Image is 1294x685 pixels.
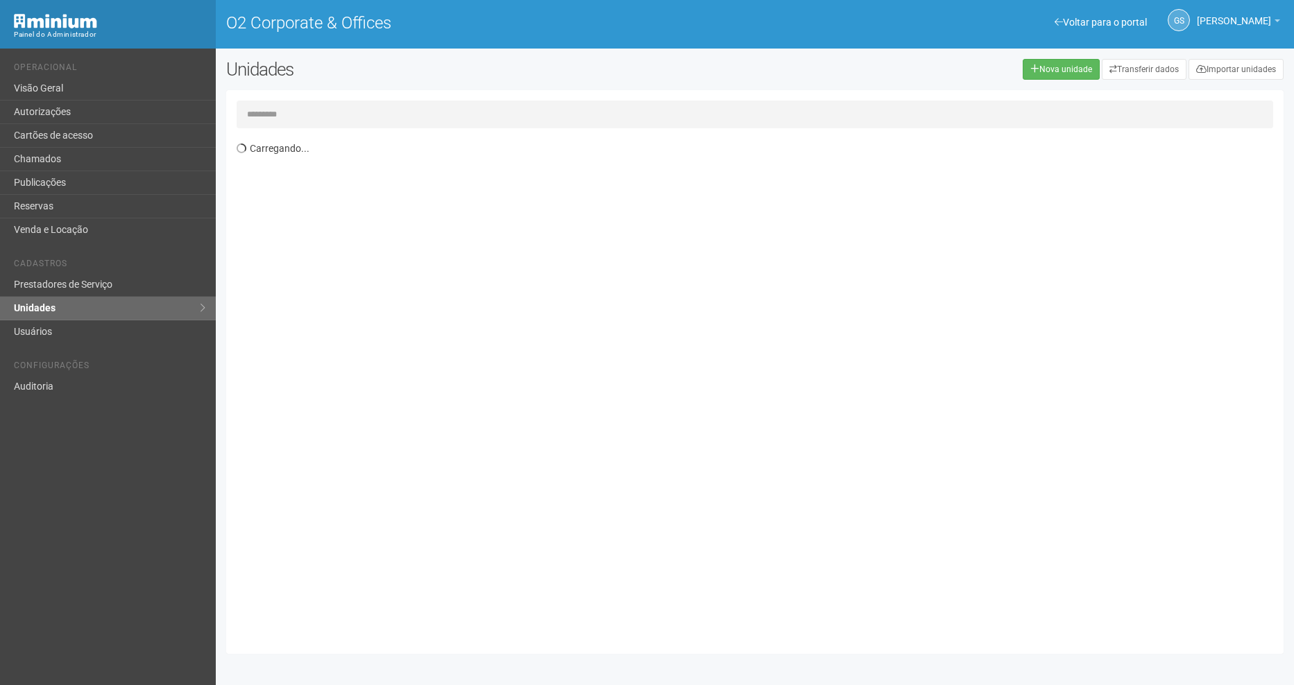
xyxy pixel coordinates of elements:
[226,14,744,32] h1: O2 Corporate & Offices
[14,28,205,41] div: Painel do Administrador
[1197,2,1271,26] span: Gabriela Souza
[237,135,1284,643] div: Carregando...
[14,62,205,77] li: Operacional
[1055,17,1147,28] a: Voltar para o portal
[14,361,205,375] li: Configurações
[14,259,205,273] li: Cadastros
[1023,59,1100,80] a: Nova unidade
[1102,59,1186,80] a: Transferir dados
[14,14,97,28] img: Minium
[1197,17,1280,28] a: [PERSON_NAME]
[226,59,655,80] h2: Unidades
[1189,59,1284,80] a: Importar unidades
[1168,9,1190,31] a: GS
